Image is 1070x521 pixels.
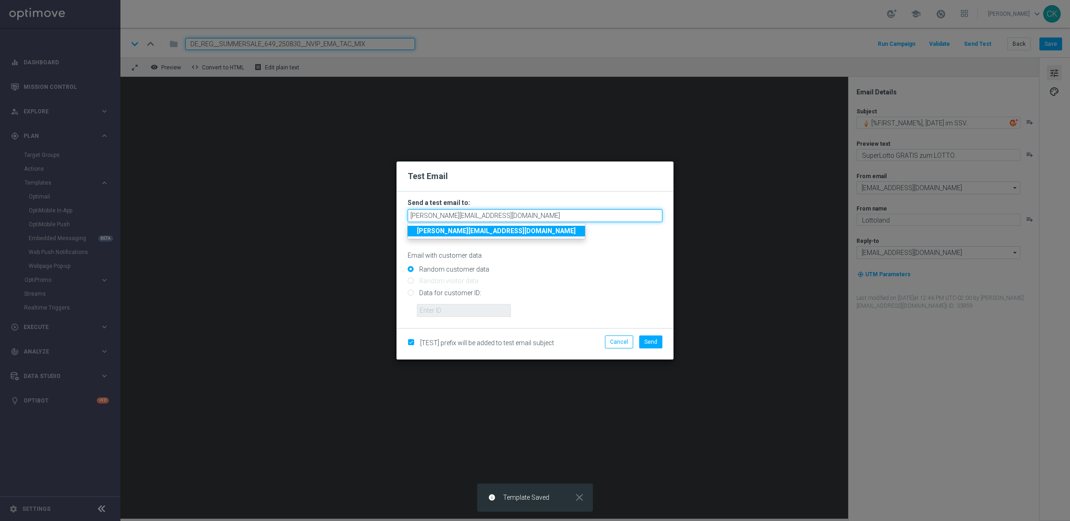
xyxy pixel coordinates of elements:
label: Random customer data [417,265,489,273]
span: Send [644,339,657,345]
button: Cancel [605,335,633,348]
button: close [573,494,585,501]
p: Email with customer data [408,251,662,260]
span: [TEST] prefix will be added to test email subject [420,339,554,347]
a: [PERSON_NAME][EMAIL_ADDRESS][DOMAIN_NAME] [408,226,585,236]
i: info [488,494,496,501]
i: close [573,491,585,503]
button: Send [639,335,662,348]
h3: Send a test email to: [408,198,662,207]
h2: Test Email [408,171,662,182]
span: Template Saved [503,494,549,502]
strong: [PERSON_NAME][EMAIL_ADDRESS][DOMAIN_NAME] [417,227,576,235]
input: Enter ID [417,304,511,317]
